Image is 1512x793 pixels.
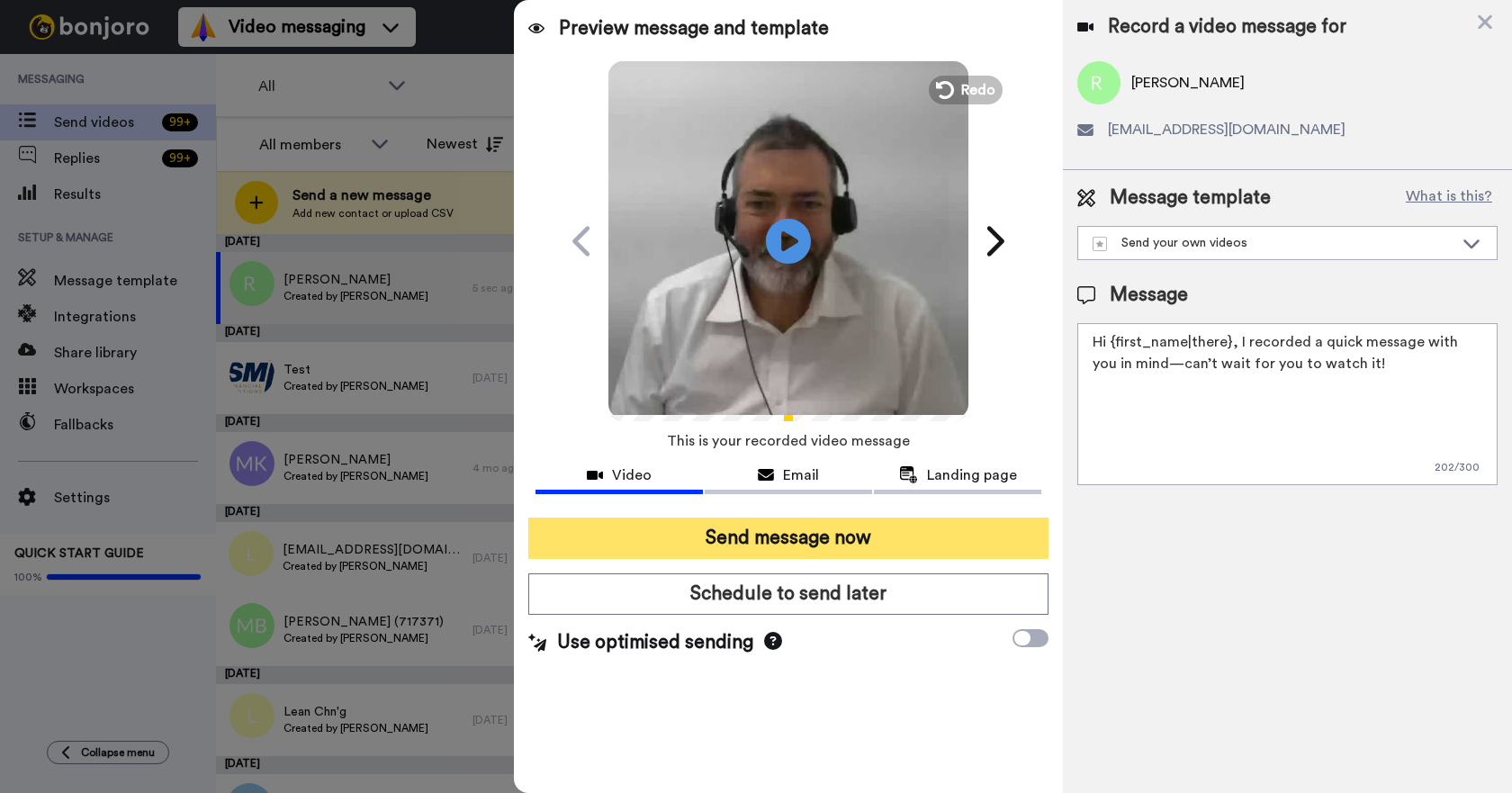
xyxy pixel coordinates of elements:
span: This is your recorded video message [667,421,910,461]
span: Video [612,464,652,486]
span: Message [1110,282,1188,309]
span: Message template [1110,185,1271,212]
span: Email [783,464,819,486]
button: What is this? [1400,185,1498,212]
span: Use optimised sending [557,629,753,656]
textarea: Hi {first_name|there}, I recorded a quick message with you in mind—can’t wait for you to watch it! [1077,323,1498,485]
div: Send your own videos [1093,234,1453,252]
button: Send message now [528,518,1048,559]
span: Landing page [927,464,1017,486]
span: [EMAIL_ADDRESS][DOMAIN_NAME] [1108,119,1345,140]
img: demo-template.svg [1093,237,1107,251]
button: Schedule to send later [528,573,1048,615]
